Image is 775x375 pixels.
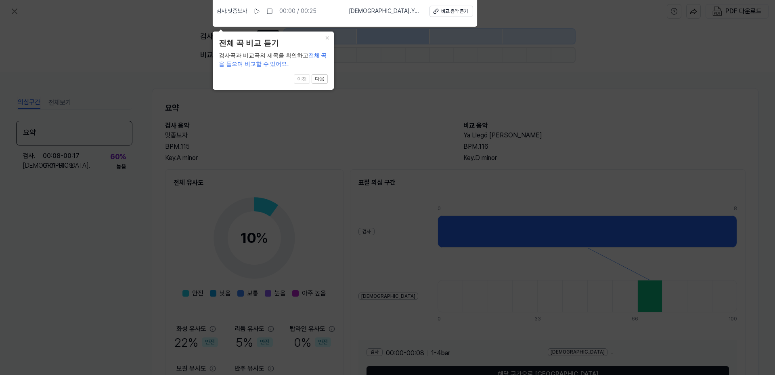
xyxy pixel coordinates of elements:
[441,8,468,15] div: 비교 음악 듣기
[429,6,473,17] button: 비교 음악 듣기
[219,51,328,68] div: 검사곡과 비교곡의 제목을 확인하고
[279,7,316,15] div: 00:00 / 00:25
[312,74,328,84] button: 다음
[349,7,420,15] span: [DEMOGRAPHIC_DATA] . Ya Llegó [PERSON_NAME]
[219,52,327,67] span: 전체 곡을 들으며 비교할 수 있어요.
[219,38,328,49] header: 전체 곡 비교 듣기
[321,32,334,43] button: Close
[216,7,247,15] span: 검사 . 맛좀보자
